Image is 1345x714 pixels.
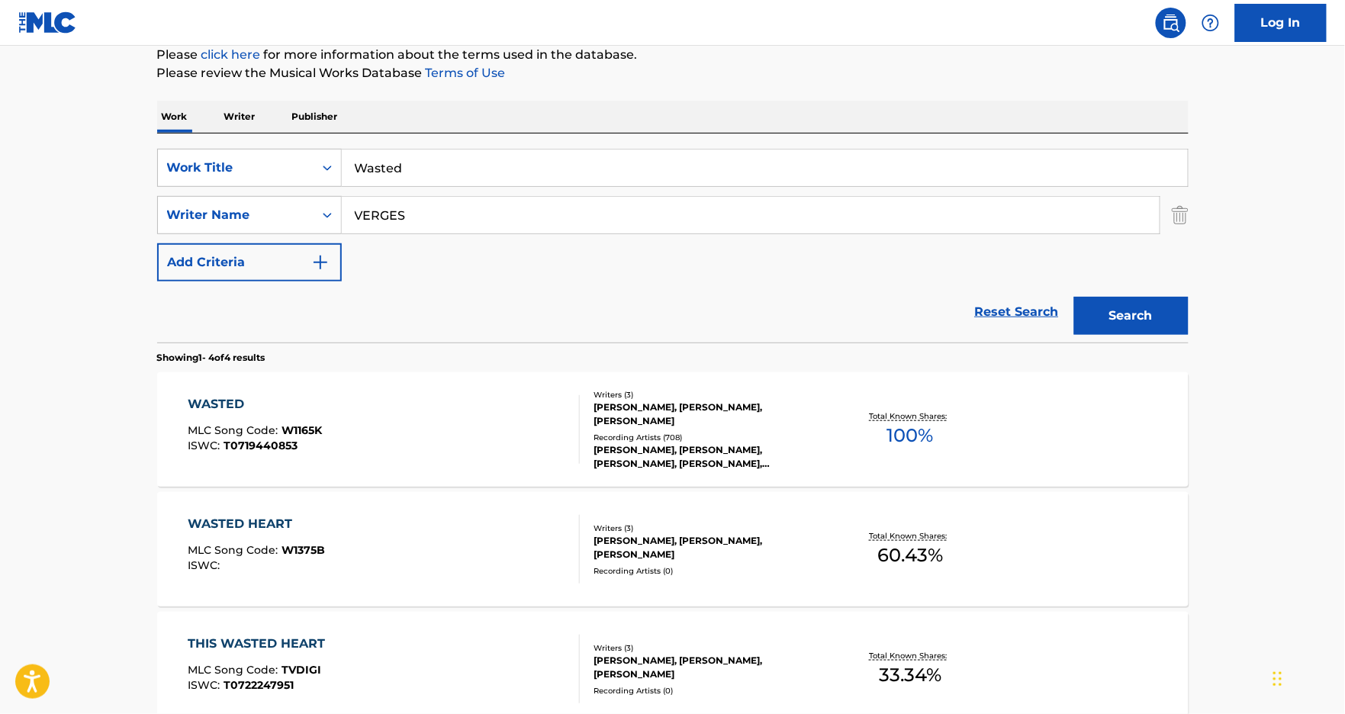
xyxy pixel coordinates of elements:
p: Please review the Musical Works Database [157,64,1189,82]
button: Search [1074,297,1189,335]
a: WASTEDMLC Song Code:W1165KISWC:T0719440853Writers (3)[PERSON_NAME], [PERSON_NAME], [PERSON_NAME]R... [157,372,1189,487]
span: T0722247951 [224,678,294,692]
div: [PERSON_NAME], [PERSON_NAME], [PERSON_NAME] [594,654,825,681]
div: Writer Name [167,206,304,224]
span: ISWC : [188,678,224,692]
span: MLC Song Code : [188,543,282,557]
div: [PERSON_NAME], [PERSON_NAME], [PERSON_NAME] [594,534,825,561]
div: Recording Artists ( 0 ) [594,685,825,696]
p: Total Known Shares: [870,650,951,661]
span: ISWC : [188,439,224,452]
iframe: Chat Widget [1269,641,1345,714]
div: WASTED HEART [188,515,325,533]
div: Drag [1273,656,1282,702]
p: Publisher [288,101,343,133]
a: Terms of Use [423,66,506,80]
a: WASTED HEARTMLC Song Code:W1375BISWC:Writers (3)[PERSON_NAME], [PERSON_NAME], [PERSON_NAME]Record... [157,492,1189,606]
span: W1165K [282,423,322,437]
p: Please for more information about the terms used in the database. [157,46,1189,64]
p: Showing 1 - 4 of 4 results [157,351,265,365]
form: Search Form [157,149,1189,343]
img: 9d2ae6d4665cec9f34b9.svg [311,253,330,272]
span: 60.43 % [877,542,943,569]
img: search [1162,14,1180,32]
div: Recording Artists ( 708 ) [594,432,825,443]
span: TVDIGI [282,663,321,677]
div: Writers ( 3 ) [594,389,825,400]
span: ISWC : [188,558,224,572]
div: Writers ( 3 ) [594,642,825,654]
span: 100 % [887,422,934,449]
div: [PERSON_NAME], [PERSON_NAME], [PERSON_NAME], [PERSON_NAME], [PERSON_NAME] [594,443,825,471]
p: Total Known Shares: [870,410,951,422]
div: Work Title [167,159,304,177]
img: MLC Logo [18,11,77,34]
div: [PERSON_NAME], [PERSON_NAME], [PERSON_NAME] [594,400,825,428]
div: Help [1195,8,1226,38]
img: Delete Criterion [1172,196,1189,234]
a: Log In [1235,4,1327,42]
div: Recording Artists ( 0 ) [594,565,825,577]
p: Work [157,101,192,133]
span: 33.34 % [879,661,941,689]
div: WASTED [188,395,322,413]
div: Writers ( 3 ) [594,523,825,534]
a: Reset Search [967,295,1067,329]
div: THIS WASTED HEART [188,635,333,653]
p: Writer [220,101,260,133]
a: click here [201,47,261,62]
span: W1375B [282,543,325,557]
a: Public Search [1156,8,1186,38]
span: MLC Song Code : [188,663,282,677]
p: Total Known Shares: [870,530,951,542]
img: help [1202,14,1220,32]
span: MLC Song Code : [188,423,282,437]
button: Add Criteria [157,243,342,281]
span: T0719440853 [224,439,298,452]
